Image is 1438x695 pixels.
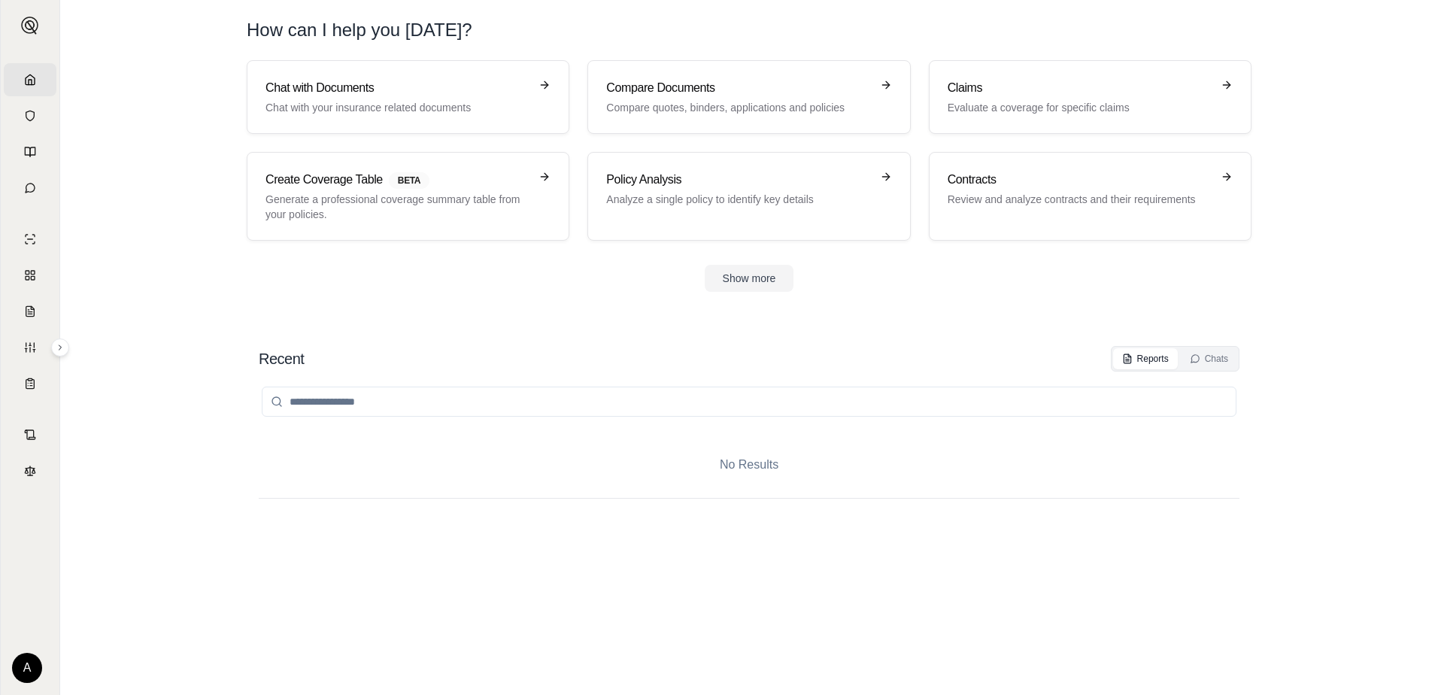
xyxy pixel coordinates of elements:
[12,653,42,683] div: A
[948,100,1212,115] p: Evaluate a coverage for specific claims
[948,79,1212,97] h3: Claims
[4,223,56,256] a: Single Policy
[4,367,56,400] a: Coverage Table
[389,172,429,189] span: BETA
[15,11,45,41] button: Expand sidebar
[587,152,910,241] a: Policy AnalysisAnalyze a single policy to identify key details
[4,331,56,364] a: Custom Report
[259,432,1239,498] div: No Results
[21,17,39,35] img: Expand sidebar
[1113,348,1178,369] button: Reports
[4,63,56,96] a: Home
[259,348,304,369] h2: Recent
[51,338,69,357] button: Expand sidebar
[4,171,56,205] a: Chat
[265,192,529,222] p: Generate a professional coverage summary table from your policies.
[606,192,870,207] p: Analyze a single policy to identify key details
[265,171,529,189] h3: Create Coverage Table
[4,454,56,487] a: Legal Search Engine
[705,265,794,292] button: Show more
[247,152,569,241] a: Create Coverage TableBETAGenerate a professional coverage summary table from your policies.
[606,171,870,189] h3: Policy Analysis
[4,99,56,132] a: Documents Vault
[4,259,56,292] a: Policy Comparisons
[265,100,529,115] p: Chat with your insurance related documents
[948,171,1212,189] h3: Contracts
[247,18,472,42] h1: How can I help you [DATE]?
[606,100,870,115] p: Compare quotes, binders, applications and policies
[929,60,1251,134] a: ClaimsEvaluate a coverage for specific claims
[4,295,56,328] a: Claim Coverage
[1122,353,1169,365] div: Reports
[1190,353,1228,365] div: Chats
[265,79,529,97] h3: Chat with Documents
[606,79,870,97] h3: Compare Documents
[4,418,56,451] a: Contract Analysis
[929,152,1251,241] a: ContractsReview and analyze contracts and their requirements
[948,192,1212,207] p: Review and analyze contracts and their requirements
[247,60,569,134] a: Chat with DocumentsChat with your insurance related documents
[4,135,56,168] a: Prompt Library
[587,60,910,134] a: Compare DocumentsCompare quotes, binders, applications and policies
[1181,348,1237,369] button: Chats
